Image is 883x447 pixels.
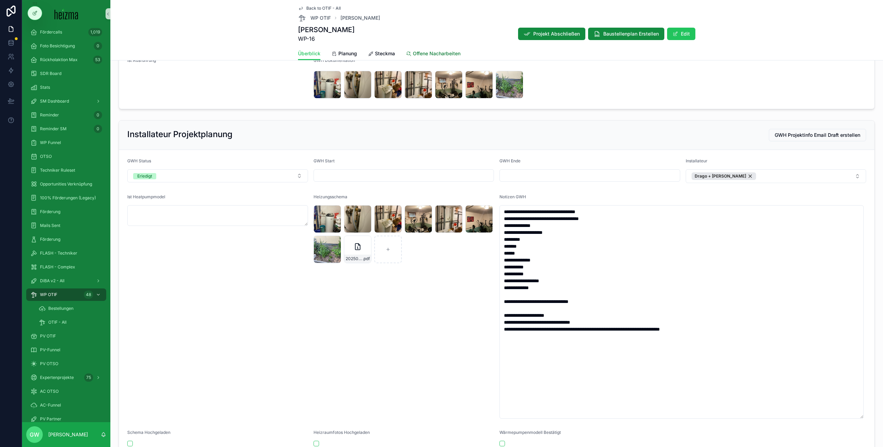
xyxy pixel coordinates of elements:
p: [PERSON_NAME] [48,431,88,438]
div: 0 [94,42,102,50]
div: 53 [93,56,102,64]
img: App logo [54,8,78,19]
a: Förderung [26,233,106,246]
span: .pdf [363,256,370,261]
a: PV Partner [26,413,106,425]
span: Bestellungen [48,306,73,311]
a: Back to OTIF - All [298,6,341,11]
a: Fördercalls1,019 [26,26,106,38]
span: WP OTIF [310,15,331,21]
span: Ist Heatpumpmodel [127,194,165,199]
span: SDR Board [40,71,61,76]
a: DiBA v2 - All [26,275,106,287]
div: 75 [84,373,93,382]
span: Schema Hochgeladen [127,430,170,435]
a: SDR Board [26,67,106,80]
span: Back to OTIF - All [306,6,341,11]
span: OTSO [40,154,52,159]
div: 0 [94,111,102,119]
a: OTIF - All [34,316,106,329]
span: SM Dashboard [40,98,69,104]
span: Drago + [PERSON_NAME] [695,173,746,179]
span: AC OTSO [40,389,59,394]
span: WP OTIF [40,292,57,297]
span: Steckma [375,50,395,57]
span: Installateur [686,158,707,163]
a: Reminder0 [26,109,106,121]
button: Edit [667,28,695,40]
a: SM Dashboard [26,95,106,107]
a: Techniker Ruleset [26,164,106,177]
span: GWH Ende [499,158,520,163]
span: OTIF - All [48,320,67,325]
span: Techniker Ruleset [40,168,75,173]
a: FLASH - Complex [26,261,106,273]
a: Expertenprojekte75 [26,371,106,384]
span: Planung [338,50,357,57]
span: WP-16 [298,35,355,43]
a: Förderung [26,206,106,218]
span: PV Partner [40,416,61,422]
a: Offene Nacharbeiten [406,47,460,61]
div: 48 [84,291,93,299]
a: Foto Besichtigung0 [26,40,106,52]
span: DiBA v2 - All [40,278,65,284]
h2: Installateur Projektplanung [127,129,232,140]
span: Rückholaktion Max [40,57,78,63]
span: 100% Förderungen (Legacy) [40,195,96,201]
a: Opportunities Verknüpfung [26,178,106,190]
span: FLASH - Complex [40,264,75,270]
button: Baustellenplan Erstellen [588,28,664,40]
button: Select Button [686,169,866,183]
h1: [PERSON_NAME] [298,25,355,35]
span: Reminder SM [40,126,67,132]
span: 20250521_Prinzipschemen_k7_ [346,256,363,261]
a: Stats [26,81,106,94]
span: GWH Start [314,158,335,163]
a: PV-Funnel [26,344,106,356]
button: Projekt Abschließen [518,28,585,40]
span: Opportunities Verknüpfung [40,181,92,187]
a: Planung [331,47,357,61]
span: PV-Funnel [40,347,60,353]
a: PV OTSO [26,358,106,370]
div: 1,019 [88,28,102,36]
span: Mails Sent [40,223,60,228]
span: Heizungsschema [314,194,347,199]
a: Bestellungen [34,302,106,315]
span: Überblick [298,50,320,57]
span: Foto Besichtigung [40,43,75,49]
span: Förderung [40,209,60,215]
span: Stats [40,85,50,90]
span: FLASH - Techniker [40,250,77,256]
span: Expertenprojekte [40,375,74,380]
a: AC OTSO [26,385,106,398]
a: [PERSON_NAME] [340,15,380,21]
span: Notizen GWH [499,194,526,199]
a: 100% Förderungen (Legacy) [26,192,106,204]
span: PV OTSO [40,361,58,367]
div: Erledigt [137,173,152,179]
span: Wärmepumpenmodell Bestätigt [499,430,561,435]
a: WP OTIF [298,14,331,22]
button: GWH Projektinfo Email Draft erstellen [769,129,866,141]
span: GWH Status [127,158,151,163]
a: FLASH - Techniker [26,247,106,259]
span: Reminder [40,112,59,118]
span: Heizraumfotos Hochgeladen [314,430,370,435]
span: WP Funnel [40,140,61,145]
a: Reminder SM0 [26,123,106,135]
div: scrollable content [22,28,110,422]
a: Rückholaktion Max53 [26,54,106,66]
a: Steckma [368,47,395,61]
span: Offene Nacharbeiten [413,50,460,57]
a: Mails Sent [26,219,106,232]
button: Select Button [127,169,308,182]
a: Überblick [298,47,320,60]
a: WP OTIF48 [26,288,106,301]
span: AC-Funnel [40,402,61,408]
button: Unselect 140 [692,172,756,180]
span: GWH Projektinfo Email Draft erstellen [775,132,860,139]
a: AC-Funnel [26,399,106,411]
a: OTSO [26,150,106,163]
